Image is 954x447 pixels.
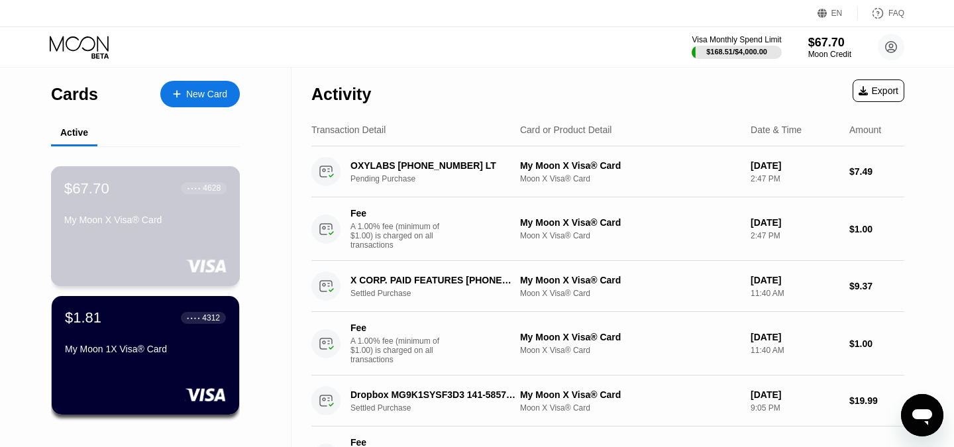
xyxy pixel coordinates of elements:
[350,160,516,171] div: OXYLABS [PHONE_NUMBER] LT
[52,167,239,285] div: $67.70● ● ● ●4628My Moon X Visa® Card
[692,35,781,44] div: Visa Monthly Spend Limit
[311,261,904,312] div: X CORP. PAID FEATURES [PHONE_NUMBER] USSettled PurchaseMy Moon X Visa® CardMoon X Visa® Card[DATE...
[65,309,101,326] div: $1.81
[520,346,740,355] div: Moon X Visa® Card
[520,332,740,342] div: My Moon X Visa® Card
[202,313,220,323] div: 4312
[350,389,516,400] div: Dropbox MG9K1SYSF3D3 141-58576933 US
[520,289,740,298] div: Moon X Visa® Card
[187,186,201,190] div: ● ● ● ●
[51,85,98,104] div: Cards
[350,222,450,250] div: A 1.00% fee (minimum of $1.00) is charged on all transactions
[751,332,839,342] div: [DATE]
[186,89,227,100] div: New Card
[311,124,386,135] div: Transaction Detail
[520,275,740,285] div: My Moon X Visa® Card
[520,217,740,228] div: My Moon X Visa® Card
[187,316,200,320] div: ● ● ● ●
[203,183,221,193] div: 4628
[350,403,529,413] div: Settled Purchase
[350,336,450,364] div: A 1.00% fee (minimum of $1.00) is charged on all transactions
[751,289,839,298] div: 11:40 AM
[751,174,839,183] div: 2:47 PM
[520,389,740,400] div: My Moon X Visa® Card
[350,208,443,219] div: Fee
[692,35,781,59] div: Visa Monthly Spend Limit$168.51/$4,000.00
[808,36,851,50] div: $67.70
[311,197,904,261] div: FeeA 1.00% fee (minimum of $1.00) is charged on all transactionsMy Moon X Visa® CardMoon X Visa® ...
[520,160,740,171] div: My Moon X Visa® Card
[60,127,88,138] div: Active
[520,403,740,413] div: Moon X Visa® Card
[849,395,904,406] div: $19.99
[64,215,227,225] div: My Moon X Visa® Card
[311,312,904,375] div: FeeA 1.00% fee (minimum of $1.00) is charged on all transactionsMy Moon X Visa® CardMoon X Visa® ...
[751,217,839,228] div: [DATE]
[350,289,529,298] div: Settled Purchase
[849,338,904,349] div: $1.00
[751,403,839,413] div: 9:05 PM
[751,275,839,285] div: [DATE]
[818,7,858,20] div: EN
[520,231,740,240] div: Moon X Visa® Card
[706,48,767,56] div: $168.51 / $4,000.00
[808,36,851,59] div: $67.70Moon Credit
[751,231,839,240] div: 2:47 PM
[311,85,371,104] div: Activity
[520,124,612,135] div: Card or Product Detail
[831,9,843,18] div: EN
[65,344,226,354] div: My Moon 1X Visa® Card
[350,275,516,285] div: X CORP. PAID FEATURES [PHONE_NUMBER] US
[888,9,904,18] div: FAQ
[849,166,904,177] div: $7.49
[849,281,904,291] div: $9.37
[751,160,839,171] div: [DATE]
[808,50,851,59] div: Moon Credit
[160,81,240,107] div: New Card
[64,179,109,197] div: $67.70
[853,79,904,102] div: Export
[311,375,904,426] div: Dropbox MG9K1SYSF3D3 141-58576933 USSettled PurchaseMy Moon X Visa® CardMoon X Visa® Card[DATE]9:...
[751,346,839,355] div: 11:40 AM
[859,85,898,96] div: Export
[901,394,943,436] iframe: Knop om het berichtenvenster te openen
[52,296,239,415] div: $1.81● ● ● ●4312My Moon 1X Visa® Card
[849,224,904,234] div: $1.00
[751,389,839,400] div: [DATE]
[350,323,443,333] div: Fee
[311,146,904,197] div: OXYLABS [PHONE_NUMBER] LTPending PurchaseMy Moon X Visa® CardMoon X Visa® Card[DATE]2:47 PM$7.49
[520,174,740,183] div: Moon X Visa® Card
[858,7,904,20] div: FAQ
[751,124,802,135] div: Date & Time
[849,124,881,135] div: Amount
[350,174,529,183] div: Pending Purchase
